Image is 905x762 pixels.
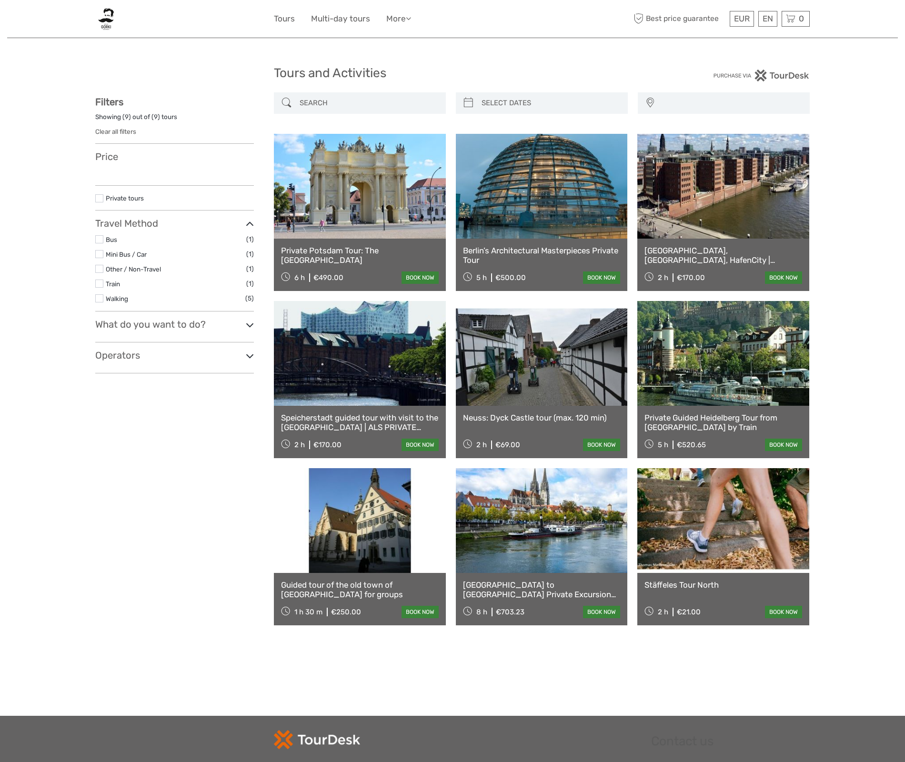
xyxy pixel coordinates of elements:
[313,441,342,449] div: €170.00
[281,246,439,265] a: Private Potsdam Tour: The [GEOGRAPHIC_DATA]
[246,234,254,245] span: (1)
[765,606,802,618] a: book now
[583,439,620,451] a: book now
[658,273,668,282] span: 2 h
[106,251,147,258] a: Mini Bus / Car
[797,14,805,23] span: 0
[125,112,129,121] label: 9
[734,14,750,23] span: EUR
[246,263,254,274] span: (1)
[106,280,120,288] a: Train
[631,11,727,27] span: Best price guarantee
[294,273,305,282] span: 6 h
[294,608,322,616] span: 1 h 30 m
[313,273,343,282] div: €490.00
[274,730,360,749] img: td-logo-white.png
[95,7,117,30] img: 1922-aed3aa8a-c3e6-443f-a27c-b9aed6bae949_logo_small.jpg
[402,271,439,284] a: book now
[246,278,254,289] span: (1)
[758,11,777,27] div: EN
[402,606,439,618] a: book now
[281,580,439,600] a: Guided tour of the old town of [GEOGRAPHIC_DATA] for groups
[651,734,810,749] h2: Contact us
[106,194,144,202] a: Private tours
[154,112,158,121] label: 9
[95,319,254,330] h3: What do you want to do?
[106,295,128,302] a: Walking
[644,413,802,432] a: Private Guided Heidelberg Tour from [GEOGRAPHIC_DATA] by Train
[274,12,295,26] a: Tours
[658,608,668,616] span: 2 h
[246,249,254,260] span: (1)
[95,218,254,229] h3: Travel Method
[106,236,117,243] a: Bus
[245,293,254,304] span: (5)
[658,441,668,449] span: 5 h
[386,12,411,26] a: More
[495,441,520,449] div: €69.00
[765,271,802,284] a: book now
[294,441,305,449] span: 2 h
[331,608,361,616] div: €250.00
[476,608,487,616] span: 8 h
[95,350,254,361] h3: Operators
[677,441,706,449] div: €520.65
[713,70,810,81] img: PurchaseViaTourDesk.png
[495,273,526,282] div: €500.00
[463,580,621,600] a: [GEOGRAPHIC_DATA] to [GEOGRAPHIC_DATA] Private Excursion by Public Transportation
[95,151,254,162] h3: Price
[463,246,621,265] a: Berlin’s Architectural Masterpieces Private Tour
[311,12,370,26] a: Multi-day tours
[402,439,439,451] a: book now
[95,112,254,127] div: Showing ( ) out of ( ) tours
[476,441,487,449] span: 2 h
[478,95,623,111] input: SELECT DATES
[496,608,524,616] div: €703.23
[463,413,621,422] a: Neuss: Dyck Castle tour (max. 120 min)
[281,413,439,432] a: Speicherstadt guided tour with visit to the [GEOGRAPHIC_DATA] | ALS PRIVATE TOUR
[765,439,802,451] a: book now
[476,273,487,282] span: 5 h
[583,271,620,284] a: book now
[677,608,701,616] div: €21.00
[95,96,123,108] strong: Filters
[274,66,631,81] h1: Tours and Activities
[644,246,802,265] a: [GEOGRAPHIC_DATA], [GEOGRAPHIC_DATA], HafenCity | PRIVATE TOUR
[296,95,441,111] input: SEARCH
[583,606,620,618] a: book now
[677,273,705,282] div: €170.00
[106,265,161,273] a: Other / Non-Travel
[95,128,136,135] a: Clear all filters
[644,580,802,590] a: Stäffeles Tour North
